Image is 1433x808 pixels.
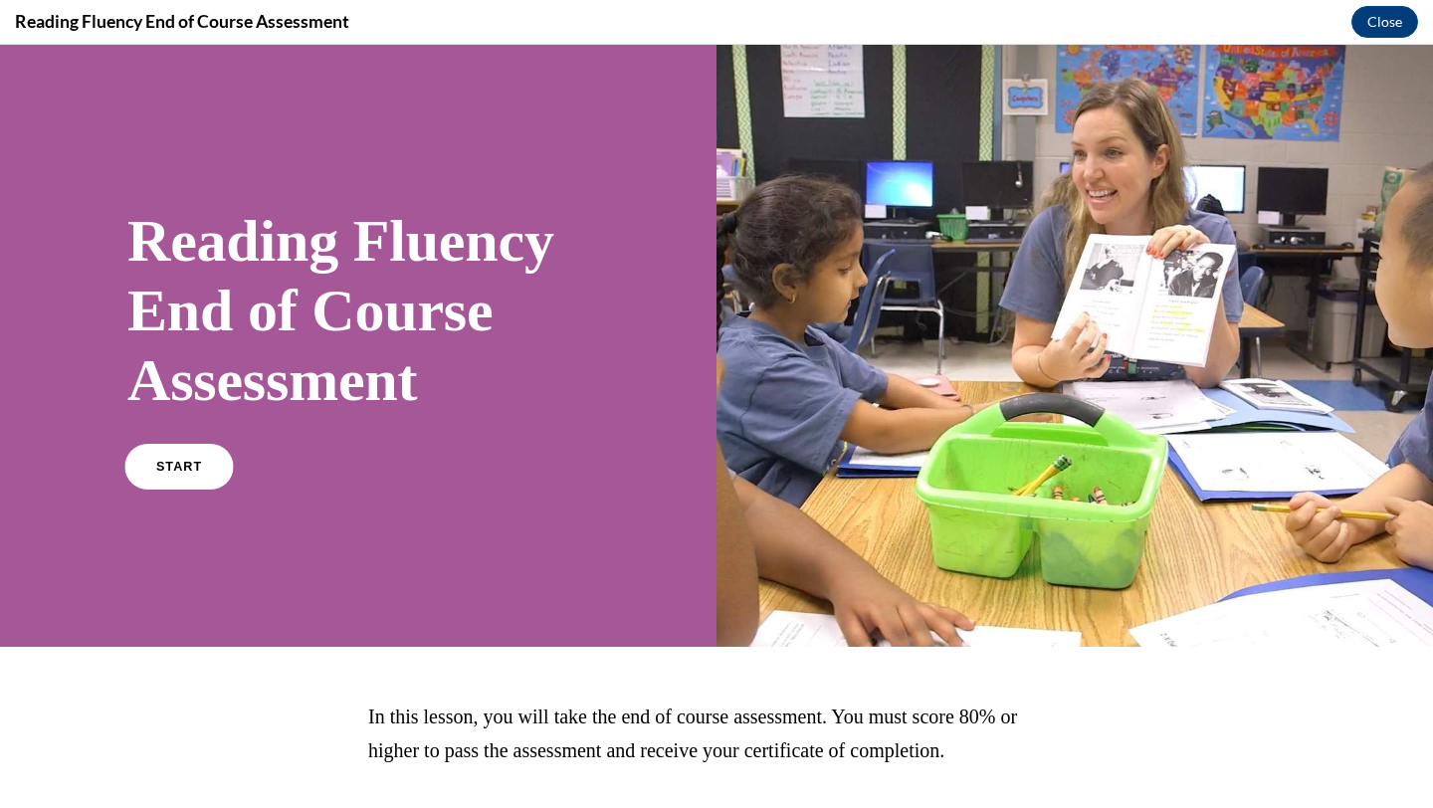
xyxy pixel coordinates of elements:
h1: Reading Fluency End of Course Assessment [127,161,589,370]
button: Close [1351,6,1418,38]
span: In this lesson, you will take the end of course assessment. You must score 80% or higher to pass ... [368,661,1017,716]
h4: Reading Fluency End of Course Assessment [15,9,349,34]
span: START [156,415,202,430]
a: START [124,399,233,445]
